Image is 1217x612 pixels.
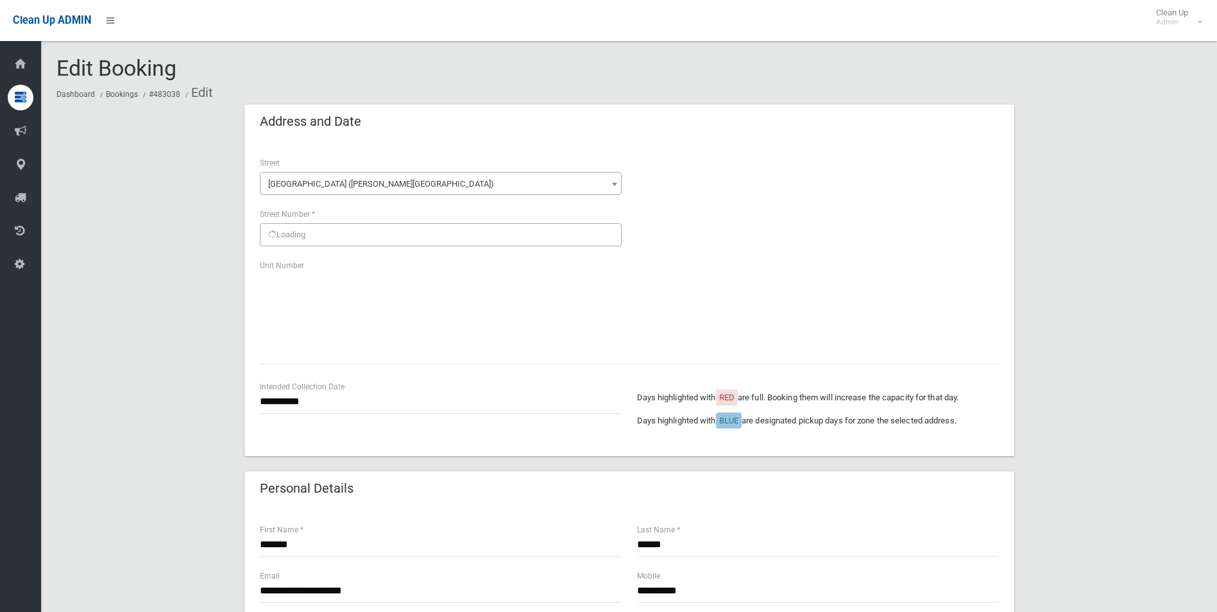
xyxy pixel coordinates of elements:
span: Trafalgar Street (BELMORE 2192) [260,172,622,195]
header: Personal Details [244,476,369,501]
span: Trafalgar Street (BELMORE 2192) [263,175,618,193]
a: #483038 [149,90,180,99]
a: Bookings [106,90,138,99]
header: Address and Date [244,109,377,134]
li: Edit [182,81,213,105]
small: Admin [1156,17,1188,27]
span: Edit Booking [56,55,176,81]
a: Dashboard [56,90,95,99]
p: Days highlighted with are designated pickup days for zone the selected address. [637,413,999,429]
p: Days highlighted with are full. Booking them will increase the capacity for that day. [637,390,999,405]
span: RED [719,393,735,402]
span: BLUE [719,416,738,425]
span: Clean Up [1150,8,1201,27]
span: Clean Up ADMIN [13,14,91,26]
div: Loading [260,223,622,246]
